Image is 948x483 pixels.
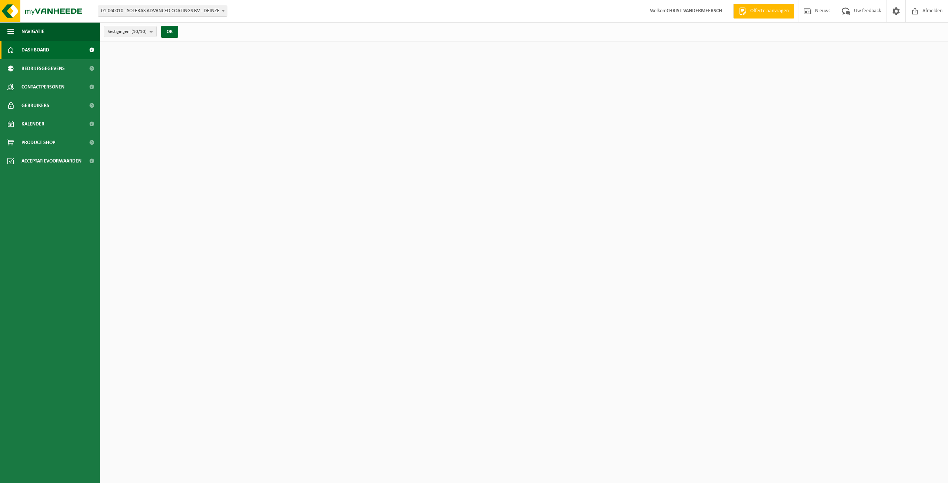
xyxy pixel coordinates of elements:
a: Offerte aanvragen [733,4,794,19]
count: (10/10) [131,29,147,34]
span: Bedrijfsgegevens [21,59,65,78]
span: Kalender [21,115,44,133]
span: Product Shop [21,133,55,152]
span: Offerte aanvragen [748,7,791,15]
span: Gebruikers [21,96,49,115]
span: 01-060010 - SOLERAS ADVANCED COATINGS BV - DEINZE [98,6,227,17]
span: 01-060010 - SOLERAS ADVANCED COATINGS BV - DEINZE [98,6,227,16]
span: Dashboard [21,41,49,59]
span: Contactpersonen [21,78,64,96]
strong: CHRIST VANDERMEERSCH [667,8,722,14]
span: Vestigingen [108,26,147,37]
button: Vestigingen(10/10) [104,26,157,37]
button: OK [161,26,178,38]
span: Navigatie [21,22,44,41]
span: Acceptatievoorwaarden [21,152,81,170]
